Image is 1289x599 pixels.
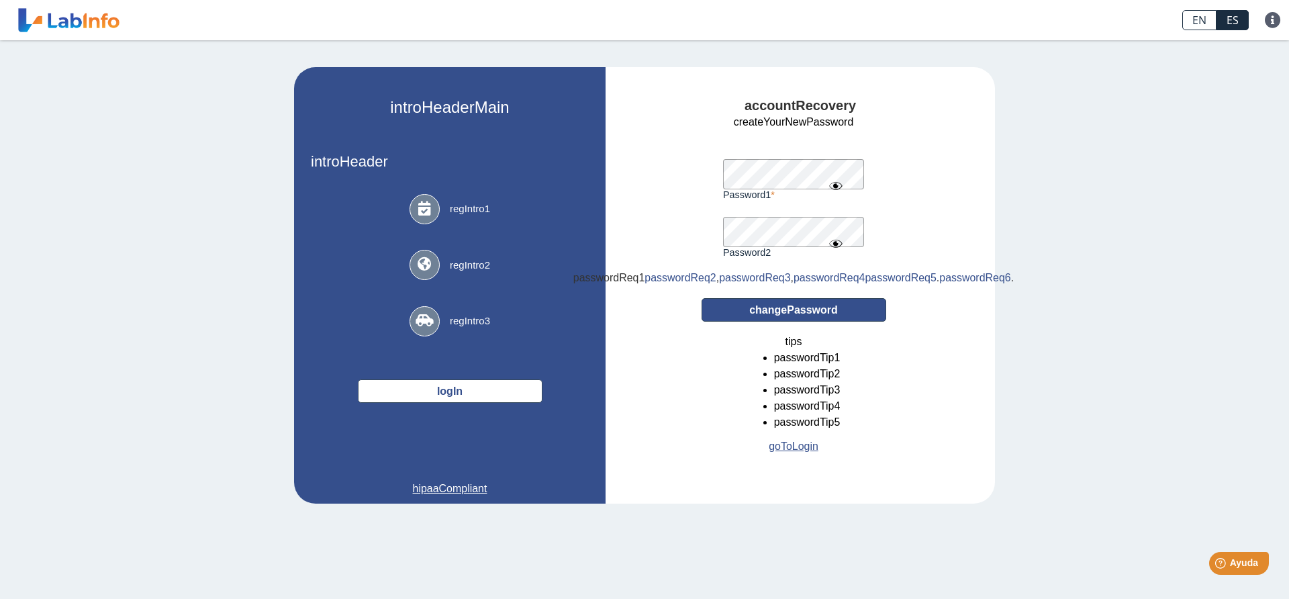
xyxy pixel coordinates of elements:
button: logIn [358,379,542,403]
span: passwordReq4 [794,272,865,283]
li: passwordTip1 [774,350,841,366]
span: passwordReq2 [644,272,716,283]
span: passwordReq6 [939,272,1010,283]
a: hipaaCompliant [311,481,589,497]
span: passwordReq3 [719,272,790,283]
span: createYourNewPassword [734,114,854,130]
button: changePassword [702,298,886,322]
span: tips [785,334,802,350]
li: passwordTip2 [774,366,841,382]
h4: accountRecovery [626,98,975,114]
a: EN [1182,10,1216,30]
div: , , . . [573,270,1014,286]
span: regIntro3 [450,314,490,329]
span: regIntro2 [450,258,490,273]
li: passwordTip5 [774,414,841,430]
a: ES [1216,10,1249,30]
span: passwordReq5 [865,272,936,283]
span: passwordReq1 [573,272,644,283]
li: passwordTip4 [774,398,841,414]
iframe: Help widget launcher [1169,547,1274,584]
span: regIntro1 [450,201,490,217]
h2: introHeaderMain [390,98,509,118]
h3: introHeader [311,153,589,170]
li: passwordTip3 [774,382,841,398]
label: password2 [723,247,864,258]
a: goToLogin [769,439,818,455]
label: password1 [723,189,864,200]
